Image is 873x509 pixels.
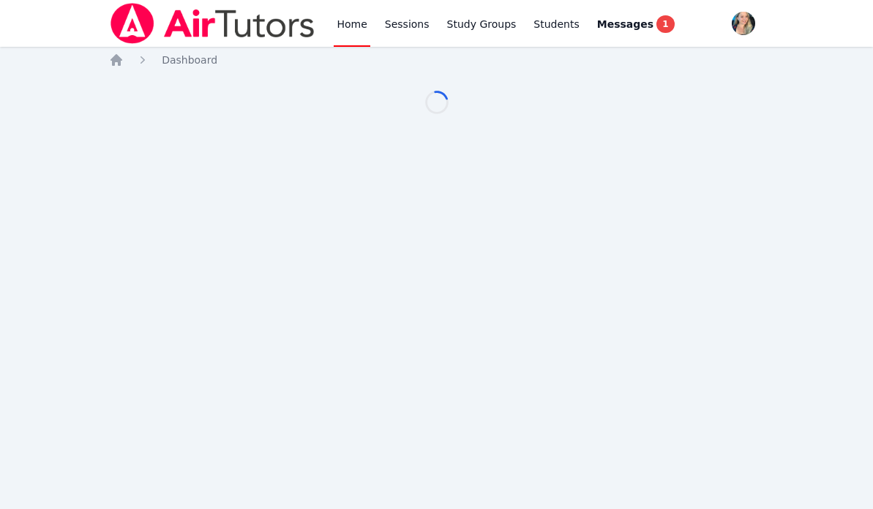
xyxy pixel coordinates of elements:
[597,17,653,31] span: Messages
[109,3,316,44] img: Air Tutors
[162,54,217,66] span: Dashboard
[162,53,217,67] a: Dashboard
[109,53,764,67] nav: Breadcrumb
[656,15,674,33] span: 1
